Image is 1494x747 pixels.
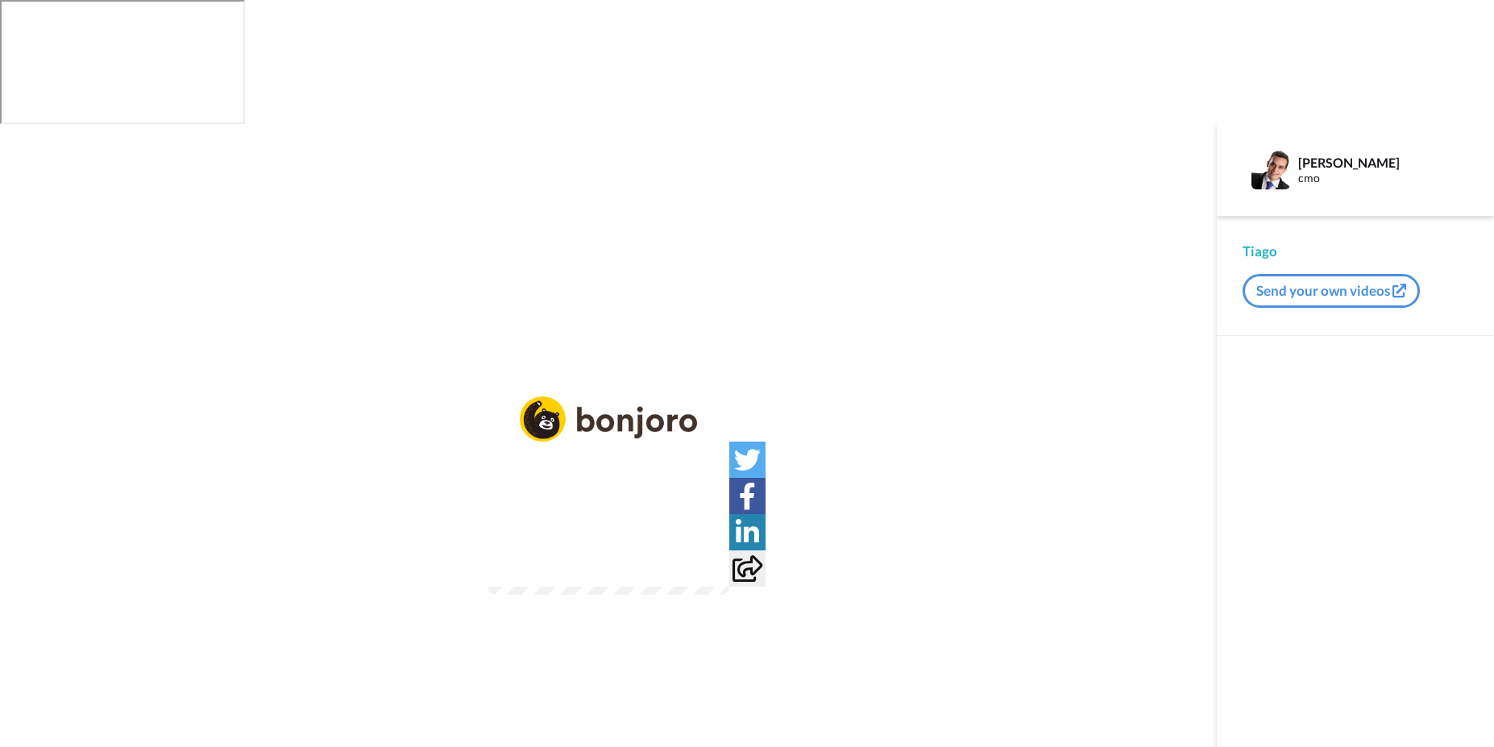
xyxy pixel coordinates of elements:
[1298,155,1467,170] div: [PERSON_NAME]
[1243,274,1420,308] button: Send your own videos
[1251,151,1290,189] img: Profile Image
[520,396,697,442] img: logo_full.png
[1298,172,1467,185] div: cmo
[699,556,715,572] img: Full screen
[1243,242,1468,261] div: Tiago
